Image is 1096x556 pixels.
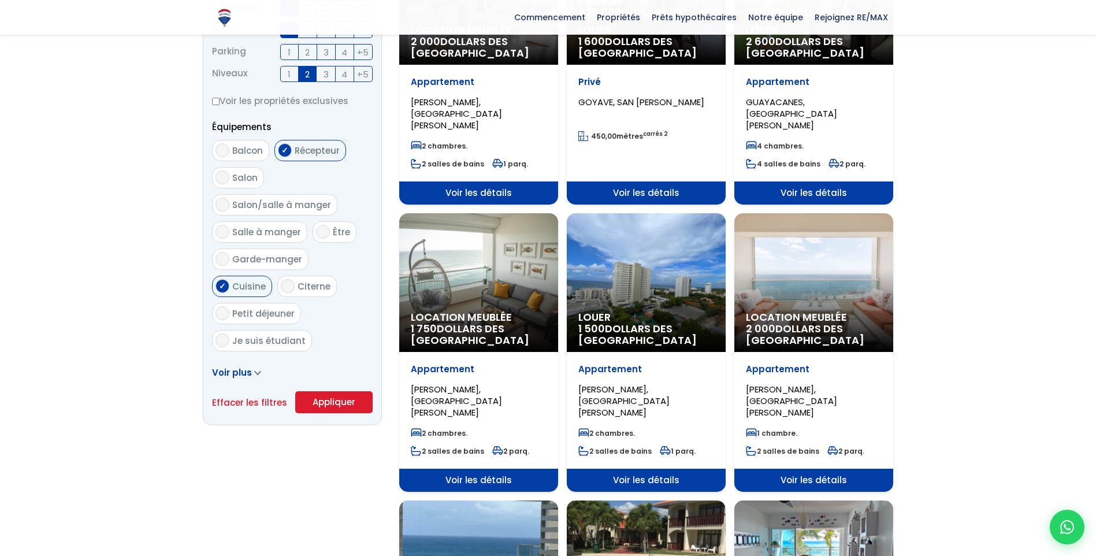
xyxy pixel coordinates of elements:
span: Propriétés [591,9,646,26]
span: Location meublée [411,312,547,323]
span: Location meublée [746,312,882,323]
span: Commencement [508,9,591,26]
font: 2 parq. [839,159,865,169]
span: 4 [341,45,347,60]
font: 2 chambres. [589,428,635,438]
font: 1 parq. [671,446,696,456]
span: GUAYACANES, [GEOGRAPHIC_DATA][PERSON_NAME] [746,96,837,131]
span: dollars des [GEOGRAPHIC_DATA] [411,321,529,347]
font: 2 salles de bains [422,446,484,456]
input: Citerne [281,279,295,293]
span: 2 600 [746,34,775,49]
span: Louer [578,312,714,323]
span: 2 000 [746,321,775,336]
span: Notre équipe [742,9,809,26]
span: Balcon [232,144,263,157]
span: 450,00 [591,131,616,141]
span: [PERSON_NAME], [GEOGRAPHIC_DATA][PERSON_NAME] [411,383,502,418]
font: 2 chambres. [422,141,467,151]
span: Garde-manger [232,253,302,265]
span: Je suis étudiant [232,335,306,347]
input: Salon [216,170,229,184]
span: dollars des [GEOGRAPHIC_DATA] [746,34,864,60]
p: Appartement [746,364,882,375]
span: dollars des [GEOGRAPHIC_DATA] [578,34,697,60]
font: 4 salles de bains [757,159,820,169]
input: Je suis étudiant [216,333,229,347]
span: Voir les détails [734,181,893,205]
font: 2 salles de bains [757,446,819,456]
input: Être [316,225,330,239]
input: Balcon [216,143,229,157]
span: [PERSON_NAME], [GEOGRAPHIC_DATA][PERSON_NAME] [411,96,502,131]
span: 4 [341,67,347,81]
p: Appartement [746,76,882,88]
a: Voir plus [212,366,261,379]
span: Rejoignez RE/MAX [809,9,894,26]
span: Salle à manger [232,226,301,238]
span: Cuisine [232,280,266,292]
span: Récepteur [295,144,340,157]
span: Salon/salle à manger [232,199,331,211]
p: Privé [578,76,714,88]
span: Niveaux [212,66,247,82]
span: 1 [288,45,291,60]
p: Appartement [411,364,547,375]
font: mètres [591,131,668,141]
span: [PERSON_NAME], [GEOGRAPHIC_DATA][PERSON_NAME] [746,383,837,418]
span: Voir plus [212,366,252,379]
span: 1 600 [578,34,605,49]
a: Louer 1 500dollars des [GEOGRAPHIC_DATA] Appartement [PERSON_NAME], [GEOGRAPHIC_DATA][PERSON_NAME... [567,213,726,492]
a: Location meublée 2 000dollars des [GEOGRAPHIC_DATA] Appartement [PERSON_NAME], [GEOGRAPHIC_DATA][... [734,213,893,492]
font: 1 chambre. [757,428,797,438]
span: GOYAVE, SAN [PERSON_NAME] [578,96,704,108]
p: Appartement [578,364,714,375]
span: Salon [232,172,258,184]
span: 2 000 [411,34,440,49]
font: 2 chambres. [422,428,467,438]
span: Parking [212,44,246,60]
span: 2 [305,67,310,81]
span: 1 500 [578,321,605,336]
span: Citerne [298,280,330,292]
input: Récepteur [278,143,292,157]
input: Voir les propriétés exclusives [212,98,220,105]
font: 2 salles de bains [422,159,484,169]
span: Voir les détails [734,469,893,492]
a: Effacer les filtres [212,395,287,410]
input: Salon/salle à manger [216,198,229,212]
sup: carrés 2 [643,129,668,138]
span: 3 [324,67,329,81]
p: Équipements [212,120,373,134]
span: 1 [288,67,291,81]
input: Petit déjeuner [216,306,229,320]
span: dollars des [GEOGRAPHIC_DATA] [746,321,864,347]
span: Prêts hypothécaires [646,9,742,26]
input: Salle à manger [216,225,229,239]
span: Voir les détails [399,469,558,492]
p: Appartement [411,76,547,88]
input: Garde-manger [216,252,229,266]
span: Petit déjeuner [232,307,295,320]
font: 2 parq. [503,446,529,456]
span: [PERSON_NAME], [GEOGRAPHIC_DATA][PERSON_NAME] [578,383,670,418]
span: Être [333,226,350,238]
a: Location meublée 1 750dollars des [GEOGRAPHIC_DATA] Appartement [PERSON_NAME], [GEOGRAPHIC_DATA][... [399,213,558,492]
span: dollars des [GEOGRAPHIC_DATA] [578,321,697,347]
span: +5 [357,67,369,81]
span: 1 750 [411,321,437,336]
span: Voir les détails [567,181,726,205]
span: 2 [305,45,310,60]
span: Voir les détails [567,469,726,492]
font: 2 salles de bains [589,446,652,456]
span: 3 [324,45,329,60]
font: Voir les propriétés exclusives [220,95,348,107]
span: +5 [357,45,369,60]
span: Voir les détails [399,181,558,205]
span: dollars des [GEOGRAPHIC_DATA] [411,34,529,60]
font: 1 parq. [503,159,528,169]
font: 4 chambres. [757,141,804,151]
img: Logo de REMAX [214,8,235,28]
button: Appliquer [295,391,373,413]
font: 2 parq. [838,446,864,456]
